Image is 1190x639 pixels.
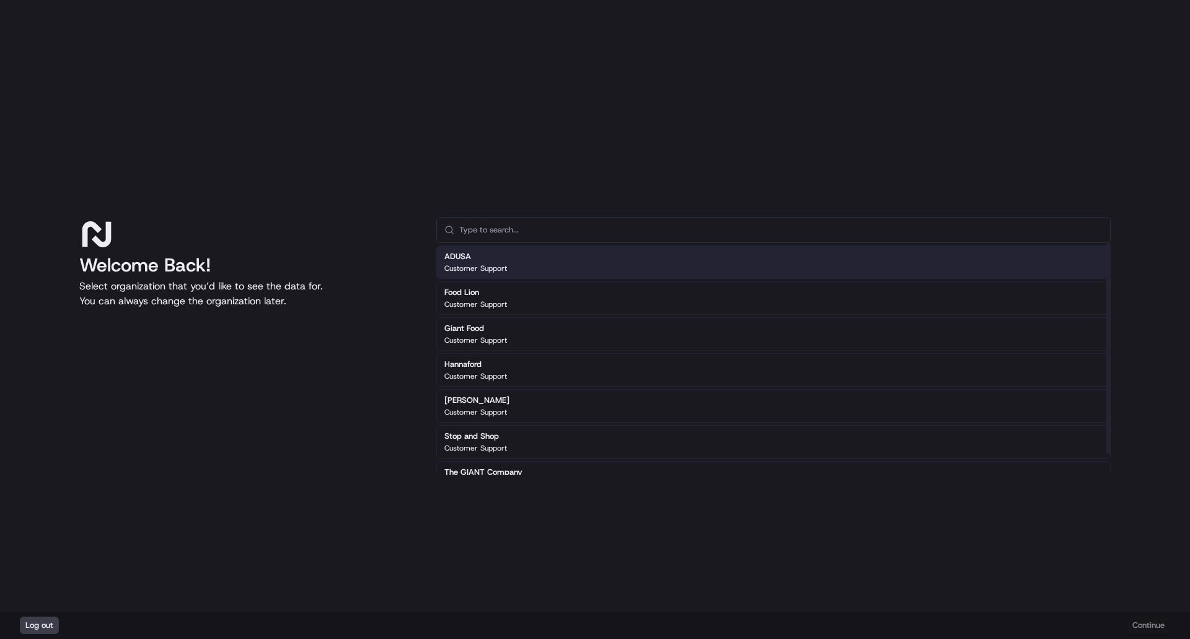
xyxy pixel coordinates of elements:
p: Customer Support [444,263,507,273]
p: Select organization that you’d like to see the data for. You can always change the organization l... [79,279,416,309]
p: Customer Support [444,407,507,417]
h2: Food Lion [444,287,507,298]
p: Customer Support [444,299,507,309]
input: Type to search... [459,218,1103,242]
h2: ADUSA [444,251,507,262]
h2: Hannaford [444,359,507,370]
p: Customer Support [444,443,507,453]
button: Log out [20,617,59,634]
p: Customer Support [444,335,507,345]
p: Customer Support [444,371,507,381]
h2: Giant Food [444,323,507,334]
h2: The GIANT Company [444,467,522,478]
h1: Welcome Back! [79,254,416,276]
h2: [PERSON_NAME] [444,395,509,406]
div: Suggestions [436,243,1111,497]
h2: Stop and Shop [444,431,507,442]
